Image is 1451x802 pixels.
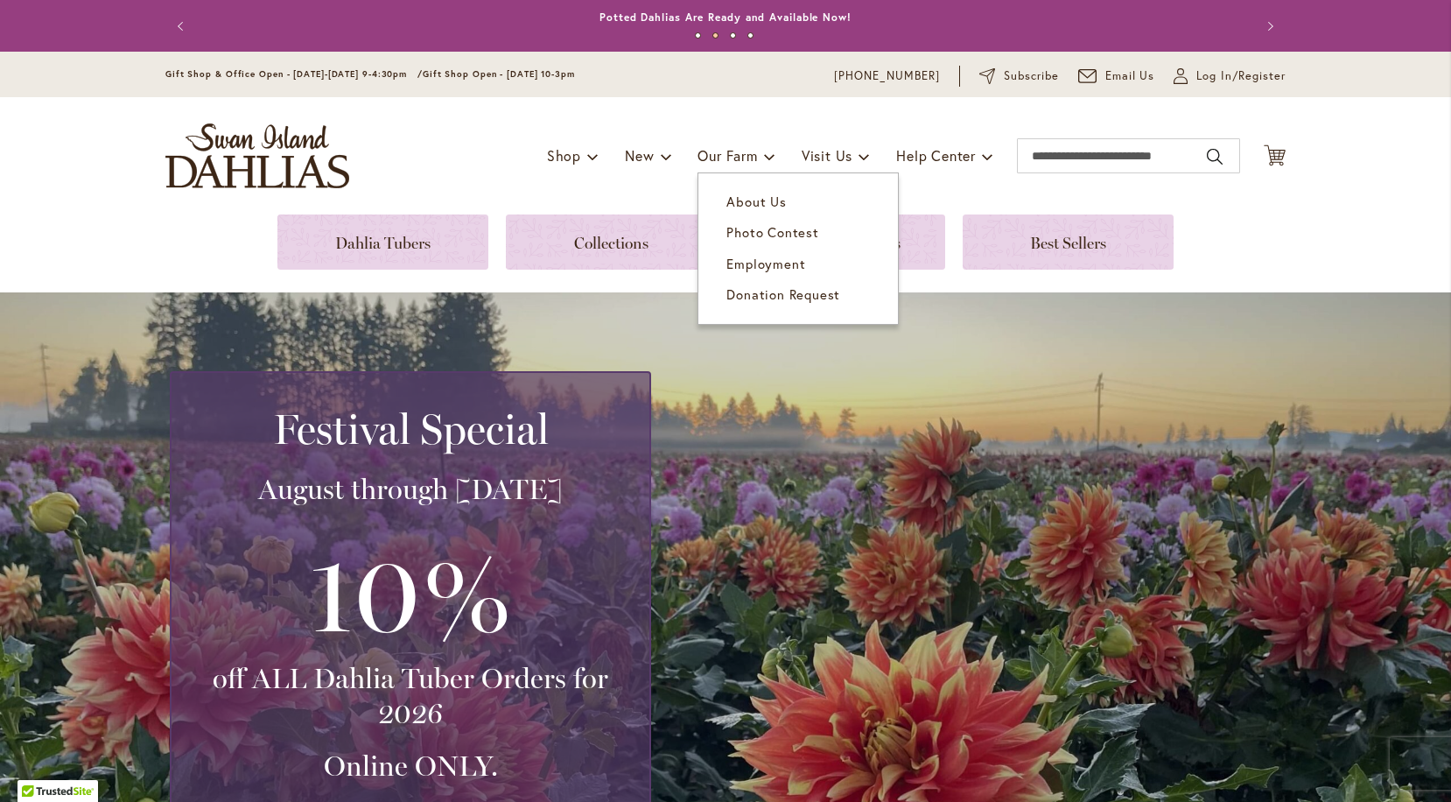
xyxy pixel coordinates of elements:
[1251,9,1286,44] button: Next
[1078,67,1155,85] a: Email Us
[165,123,349,188] a: store logo
[834,67,940,85] a: [PHONE_NUMBER]
[165,9,200,44] button: Previous
[1174,67,1286,85] a: Log In/Register
[547,146,581,165] span: Shop
[193,661,628,731] h3: off ALL Dahlia Tuber Orders for 2026
[730,32,736,39] button: 3 of 4
[193,472,628,507] h3: August through [DATE]
[695,32,701,39] button: 1 of 4
[747,32,754,39] button: 4 of 4
[712,32,718,39] button: 2 of 4
[697,146,757,165] span: Our Farm
[423,68,575,80] span: Gift Shop Open - [DATE] 10-3pm
[1004,67,1059,85] span: Subscribe
[726,255,805,272] span: Employment
[802,146,852,165] span: Visit Us
[726,223,818,241] span: Photo Contest
[165,68,423,80] span: Gift Shop & Office Open - [DATE]-[DATE] 9-4:30pm /
[1196,67,1286,85] span: Log In/Register
[979,67,1059,85] a: Subscribe
[599,11,852,24] a: Potted Dahlias Are Ready and Available Now!
[193,524,628,661] h3: 10%
[625,146,654,165] span: New
[726,193,786,210] span: About Us
[1105,67,1155,85] span: Email Us
[726,285,840,303] span: Donation Request
[896,146,976,165] span: Help Center
[193,405,628,454] h2: Festival Special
